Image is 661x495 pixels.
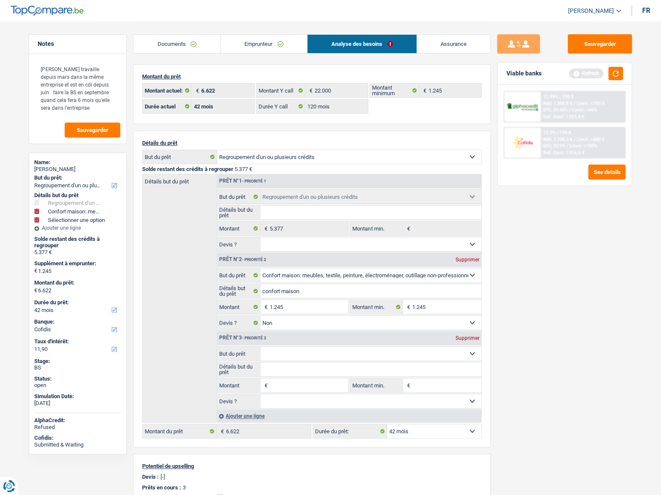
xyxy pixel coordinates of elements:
[260,378,270,392] span: €
[143,99,192,113] label: Durée actuel
[134,35,220,53] a: Documents
[142,474,159,480] p: Devis :
[34,375,121,382] div: Status:
[313,424,387,438] label: Durée du prêt:
[143,174,217,184] label: Détails but du prêt
[34,159,121,166] div: Name:
[217,237,260,251] label: Devis ?
[570,143,597,149] span: Limit: <100%
[588,165,625,180] button: See details
[34,435,121,441] div: Cofidis:
[183,484,186,491] p: 3
[34,400,121,407] div: [DATE]
[34,249,121,256] div: 5.377 €
[143,150,217,164] label: But du prêt
[34,236,121,249] div: Solde restant des crédits à regrouper
[65,123,120,138] button: Sauvegarder
[350,222,402,235] label: Montant min.
[34,393,121,400] div: Simulation Date:
[34,338,119,345] label: Taux d'intérêt:
[34,299,119,306] label: Durée du prêt:
[217,222,260,235] label: Montant
[143,424,217,438] label: Montant du prêt
[34,287,37,294] span: €
[242,257,266,262] span: - Priorité 2
[142,463,482,469] p: Potentiel de upselling
[569,69,603,78] div: Refresh
[417,35,491,53] a: Assurance
[142,484,181,491] p: Prêts en cours :
[217,284,260,298] label: Détails but du prêt
[34,424,121,431] div: Refused
[217,424,226,438] span: €
[642,6,650,15] div: fr
[419,84,429,97] span: €
[242,336,266,340] span: - Priorité 3
[34,225,121,231] div: Ajouter une ligne
[561,4,621,18] a: [PERSON_NAME]
[242,179,266,183] span: - Priorité 1
[305,84,315,97] span: €
[506,70,541,77] div: Viable banks
[217,316,260,330] label: Devis ?
[34,358,121,365] div: Stage:
[161,474,165,480] p: [-]
[307,35,417,53] a: Analyse des besoins
[403,378,412,392] span: €
[543,107,568,113] span: DTI: 39.45%
[192,84,201,97] span: €
[34,260,119,267] label: Supplément à emprunter:
[260,222,270,235] span: €
[569,107,571,113] span: /
[38,40,118,48] h5: Notes
[260,300,270,314] span: €
[217,363,260,376] label: Détails but du prêt
[574,101,575,106] span: /
[217,394,260,408] label: Devis ?
[256,99,306,113] label: Durée Y call
[543,143,566,149] span: DTI: 32.9%
[34,441,121,448] div: Submitted & Waiting
[34,364,121,371] div: BS
[577,101,604,106] span: Limit: >750 €
[543,130,571,135] div: 12.9% | 194 €
[453,336,481,341] div: Supprimer
[543,137,572,142] span: NAI: 1 738,5 €
[567,143,569,149] span: /
[34,279,119,286] label: Montant du prêt:
[11,6,83,16] img: TopCompare Logo
[568,7,614,15] span: [PERSON_NAME]
[235,166,252,172] span: 5.377 €
[350,378,402,392] label: Montant min.
[506,102,538,112] img: AlphaCredit
[217,335,268,341] div: Prêt n°3
[256,84,306,97] label: Montant Y call
[574,137,575,142] span: /
[217,268,260,282] label: But du prêt
[217,206,260,219] label: Détails but du prêt
[77,127,108,133] span: Sauvegarder
[403,300,412,314] span: €
[572,107,597,113] span: Limit: <60%
[453,257,481,262] div: Supprimer
[217,347,260,360] label: But du prêt
[350,300,402,314] label: Montant min.
[217,178,268,184] div: Prêt n°1
[543,150,584,156] div: Ref. Cost: 1 014,6 €
[34,166,121,173] div: [PERSON_NAME]
[34,382,121,389] div: open
[34,174,119,181] label: But du prêt:
[543,94,574,99] div: 12.99% | 195 €
[370,84,419,97] label: Montant minimum
[142,73,482,80] p: Montant du prêt
[34,192,121,199] div: Détails but du prêt
[568,34,632,54] button: Sauvegarder
[217,190,260,204] label: But du prêt
[143,84,192,97] label: Montant actuel:
[34,318,119,325] label: Banque:
[543,114,584,120] div: Ref. Cost: 1 021,4 €
[217,378,260,392] label: Montant
[142,140,482,146] p: Détails du prêt
[221,35,307,53] a: Emprunteur
[217,410,481,422] div: Ajouter une ligne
